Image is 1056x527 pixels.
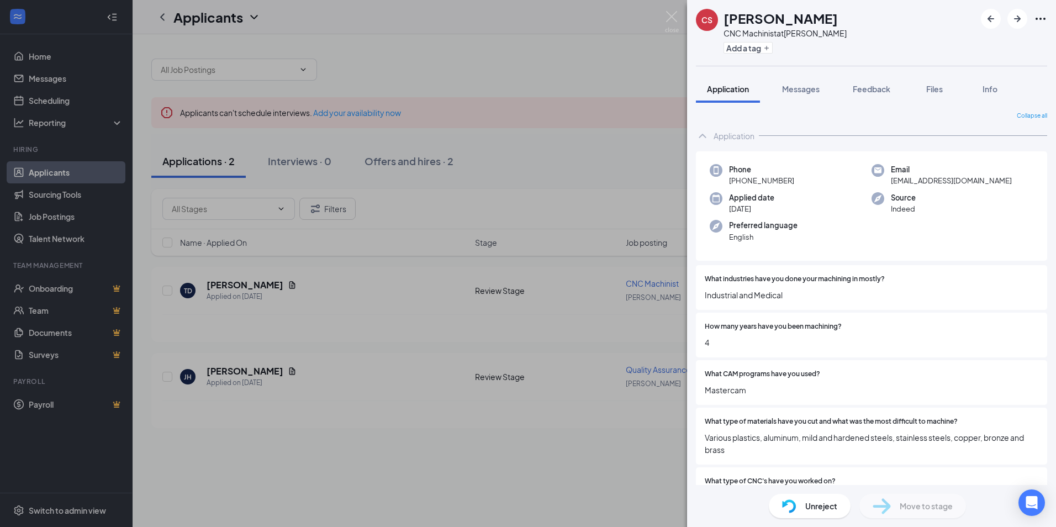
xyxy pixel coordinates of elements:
svg: Ellipses [1034,12,1047,25]
span: What type of CNC's have you worked on? [705,476,836,487]
h1: [PERSON_NAME] [724,9,838,28]
svg: ChevronUp [696,129,709,143]
span: Application [707,84,749,94]
span: [PHONE_NUMBER] [729,175,794,186]
svg: ArrowRight [1011,12,1024,25]
span: Collapse all [1017,112,1047,120]
svg: Plus [763,45,770,51]
span: Indeed [891,203,916,214]
span: Industrial and Medical [705,289,1038,301]
button: PlusAdd a tag [724,42,773,54]
div: CNC Machinist at [PERSON_NAME] [724,28,847,39]
span: What industries have you done your machining in mostly? [705,274,885,284]
div: CS [701,14,712,25]
div: Open Intercom Messenger [1018,489,1045,516]
span: Files [926,84,943,94]
span: Source [891,192,916,203]
span: 4 [705,336,1038,349]
span: Feedback [853,84,890,94]
span: Info [983,84,997,94]
span: [EMAIL_ADDRESS][DOMAIN_NAME] [891,175,1012,186]
span: Messages [782,84,820,94]
span: Move to stage [900,500,953,512]
span: What CAM programs have you used? [705,369,820,380]
span: Mastercam [705,384,1038,396]
span: Email [891,164,1012,175]
span: Unreject [805,500,837,512]
span: [DATE] [729,203,774,214]
button: ArrowLeftNew [981,9,1001,29]
span: Applied date [729,192,774,203]
div: Application [714,130,754,141]
span: Phone [729,164,794,175]
span: Preferred language [729,220,798,231]
svg: ArrowLeftNew [984,12,997,25]
span: English [729,231,798,243]
span: Various plastics, aluminum, mild and hardened steels, stainless steels, copper, bronze and brass [705,431,1038,456]
span: How many years have you been machining? [705,322,842,332]
button: ArrowRight [1007,9,1027,29]
span: What type of materials have you cut and what was the most difficult to machine? [705,417,958,427]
